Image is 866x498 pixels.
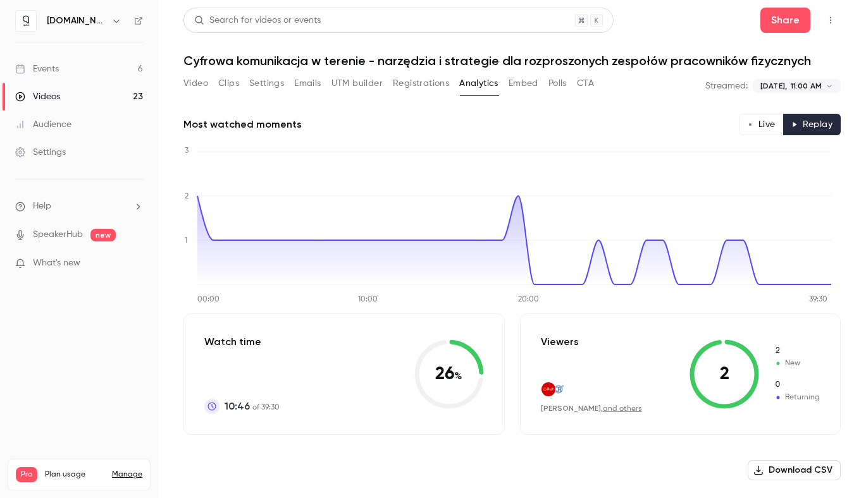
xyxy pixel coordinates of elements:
div: Videos [15,90,60,103]
img: jafar.com.pl [552,382,566,396]
div: Search for videos or events [194,14,321,27]
tspan: 2 [185,193,189,200]
tspan: 00:00 [197,296,220,303]
span: 11:00 AM [791,80,822,92]
li: help-dropdown-opener [15,200,143,213]
span: 10:46 [225,399,250,414]
a: and others [603,405,642,413]
button: Live [739,114,784,135]
a: SpeakerHub [33,228,83,241]
p: Viewers [541,334,579,349]
span: [PERSON_NAME] [541,404,601,413]
span: New [774,345,820,356]
span: Returning [774,379,820,391]
img: quico.io [16,11,36,31]
a: Manage [112,470,142,480]
span: Returning [774,392,820,403]
h1: Cyfrowa komunikacja w terenie - narzędzia i strategie dla rozproszonych zespołów pracowników fizy... [183,53,841,68]
div: Audience [15,118,71,131]
button: CTA [577,73,594,94]
button: UTM builder [331,73,383,94]
tspan: 20:00 [518,296,539,303]
button: Polls [548,73,567,94]
button: Share [760,8,810,33]
span: [DATE], [760,80,787,92]
tspan: 10:00 [358,296,378,303]
tspan: 39:30 [809,296,827,303]
p: Streamed: [705,80,748,92]
span: Pro [16,467,37,482]
p: Watch time [204,334,280,349]
button: Settings [249,73,284,94]
span: New [774,358,820,369]
button: Emails [294,73,321,94]
p: of 39:30 [225,399,280,414]
span: Plan usage [45,470,104,480]
button: Embed [509,73,538,94]
button: Replay [783,114,841,135]
button: Download CSV [748,460,841,480]
button: Video [183,73,208,94]
tspan: 3 [185,147,189,155]
button: Analytics [459,73,498,94]
span: Help [33,200,51,213]
button: Top Bar Actions [820,10,841,30]
div: , [541,403,642,414]
tspan: 1 [185,237,187,245]
span: What's new [33,257,80,270]
h6: [DOMAIN_NAME] [47,15,106,27]
img: trefl.com [541,382,555,396]
span: new [90,229,116,241]
div: Settings [15,146,66,159]
div: Events [15,63,59,75]
button: Clips [218,73,239,94]
button: Registrations [393,73,449,94]
h2: Most watched moments [183,117,302,132]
